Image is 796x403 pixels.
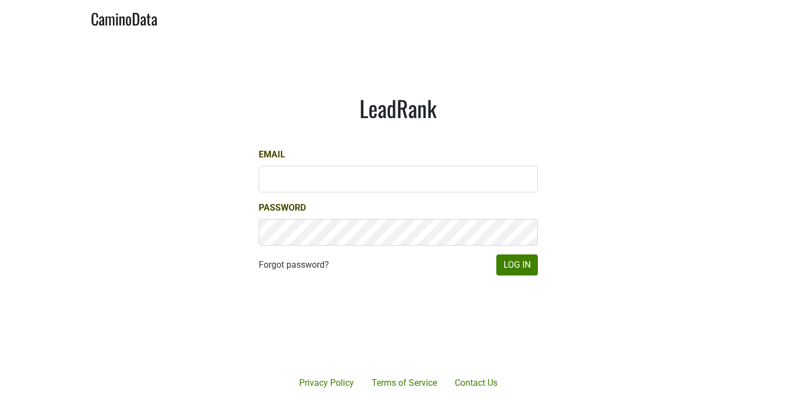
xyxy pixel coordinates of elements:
a: CaminoData [91,4,157,30]
a: Contact Us [446,372,506,394]
a: Terms of Service [363,372,446,394]
a: Forgot password? [259,258,329,272]
button: Log In [496,254,538,276]
label: Password [259,201,306,215]
h1: LeadRank [259,95,538,121]
label: Email [259,148,285,161]
a: Privacy Policy [290,372,363,394]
